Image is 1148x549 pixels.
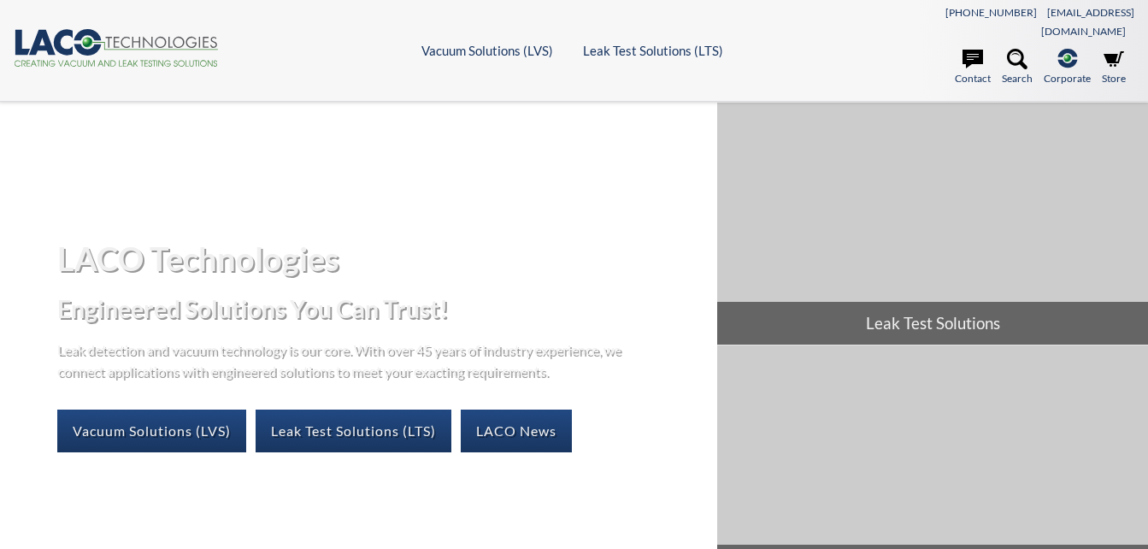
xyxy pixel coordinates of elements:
[717,103,1148,345] a: Leak Test Solutions
[57,238,704,280] h1: LACO Technologies
[461,410,572,452] a: LACO News
[421,43,553,58] a: Vacuum Solutions (LVS)
[717,302,1148,345] span: Leak Test Solutions
[57,410,246,452] a: Vacuum Solutions (LVS)
[1102,49,1126,86] a: Store
[955,49,991,86] a: Contact
[1044,70,1091,86] span: Corporate
[945,6,1037,19] a: [PHONE_NUMBER]
[583,43,723,58] a: Leak Test Solutions (LTS)
[256,410,451,452] a: Leak Test Solutions (LTS)
[57,293,704,325] h2: Engineered Solutions You Can Trust!
[57,339,630,382] p: Leak detection and vacuum technology is our core. With over 45 years of industry experience, we c...
[1002,49,1033,86] a: Search
[1041,6,1134,38] a: [EMAIL_ADDRESS][DOMAIN_NAME]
